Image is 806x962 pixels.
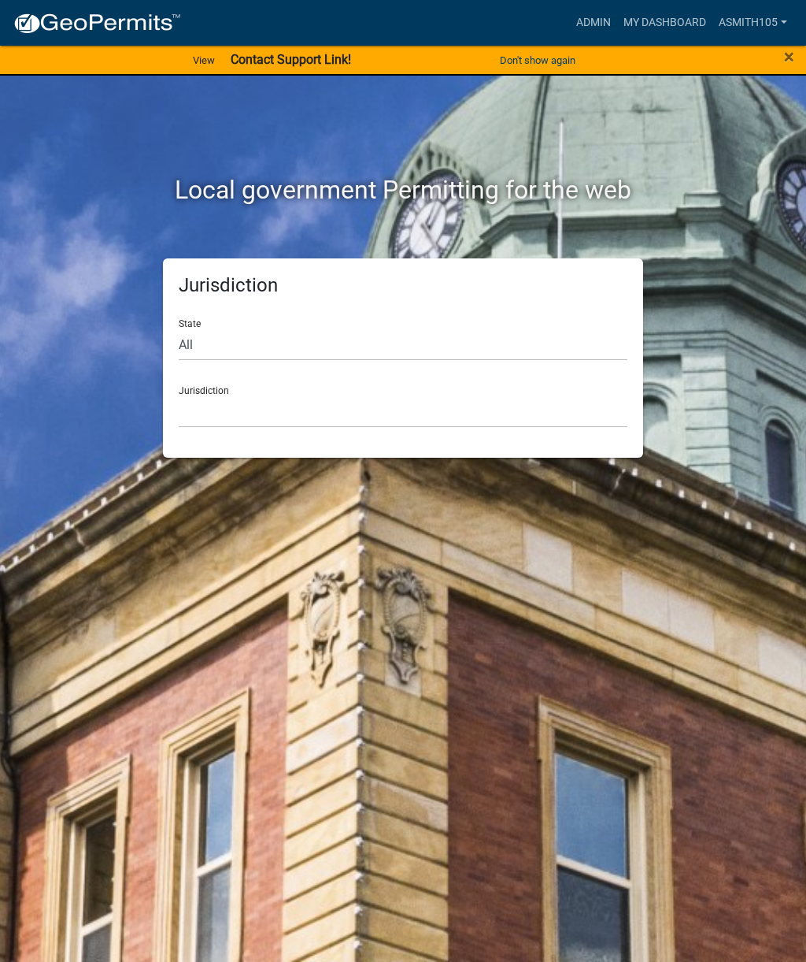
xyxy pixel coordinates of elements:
h5: Jurisdiction [179,274,627,297]
button: Close [784,47,794,66]
a: asmith105 [712,8,793,38]
h2: Local government Permitting for the web [37,175,769,205]
a: My Dashboard [617,8,712,38]
a: View [187,47,221,73]
button: Don't show again [494,47,582,73]
span: × [784,46,794,68]
strong: Contact Support Link! [231,52,351,67]
a: Admin [570,8,617,38]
